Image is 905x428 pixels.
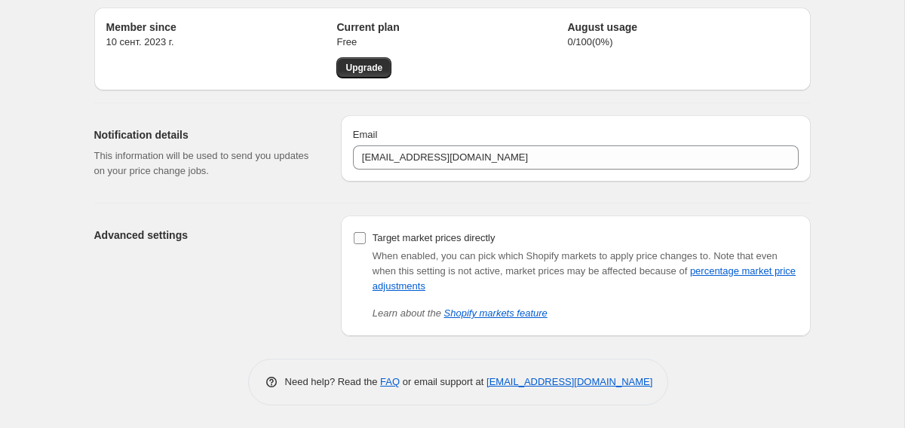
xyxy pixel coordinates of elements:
span: Email [353,129,378,140]
h2: Advanced settings [94,228,317,243]
span: Target market prices directly [373,232,495,243]
h2: Current plan [336,20,567,35]
span: or email support at [400,376,486,387]
a: FAQ [380,376,400,387]
span: Upgrade [345,62,382,74]
span: When enabled, you can pick which Shopify markets to apply price changes to. [373,250,711,261]
span: Need help? Read the [285,376,381,387]
p: Free [336,35,567,50]
i: Learn about the [373,307,548,319]
span: Note that even when this setting is not active, market prices may be affected because of [373,250,796,292]
h2: Member since [106,20,337,35]
a: Upgrade [336,57,391,78]
p: 0 / 100 ( 0 %) [567,35,798,50]
h2: August usage [567,20,798,35]
h2: Notification details [94,127,317,142]
p: 10 сент. 2023 г. [106,35,337,50]
a: [EMAIL_ADDRESS][DOMAIN_NAME] [486,376,652,387]
p: This information will be used to send you updates on your price change jobs. [94,148,317,179]
a: Shopify markets feature [444,307,548,319]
